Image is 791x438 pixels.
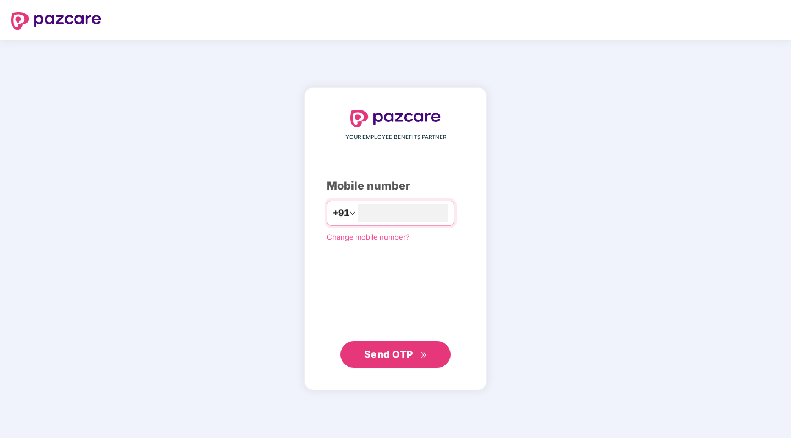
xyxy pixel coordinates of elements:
[340,341,451,368] button: Send OTPdouble-right
[364,348,413,360] span: Send OTP
[350,110,441,127] img: logo
[11,12,101,30] img: logo
[420,352,427,359] span: double-right
[327,178,464,195] div: Mobile number
[345,133,446,142] span: YOUR EMPLOYEE BENEFITS PARTNER
[327,232,410,241] a: Change mobile number?
[349,210,356,217] span: down
[333,206,349,220] span: +91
